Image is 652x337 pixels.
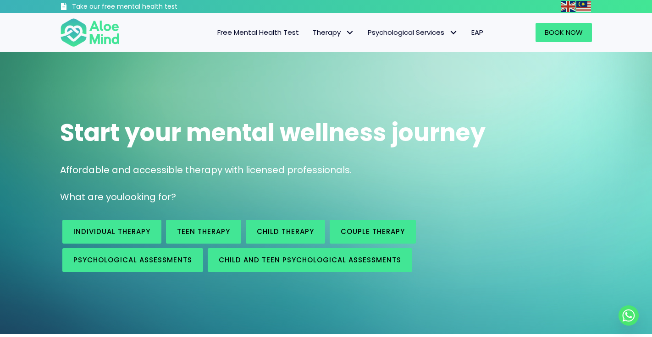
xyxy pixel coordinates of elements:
span: Therapy [313,27,354,37]
span: Couple therapy [341,227,405,236]
a: Child Therapy [246,220,325,244]
span: looking for? [122,190,176,203]
a: Take our free mental health test [60,2,227,13]
a: Child and Teen Psychological assessments [208,248,412,272]
img: ms [576,1,591,12]
span: Therapy: submenu [343,26,356,39]
span: Book Now [545,27,583,37]
span: Individual therapy [73,227,150,236]
a: Psychological ServicesPsychological Services: submenu [361,23,464,42]
a: Malay [576,1,592,11]
nav: Menu [132,23,490,42]
span: Start your mental wellness journey [60,116,486,149]
a: English [561,1,576,11]
img: Aloe mind Logo [60,17,120,48]
a: Psychological assessments [62,248,203,272]
img: en [561,1,575,12]
span: Psychological Services: submenu [447,26,460,39]
span: Psychological assessments [73,255,192,265]
span: What are you [60,190,122,203]
p: Affordable and accessible therapy with licensed professionals. [60,163,592,177]
span: Teen Therapy [177,227,230,236]
a: Individual therapy [62,220,161,244]
a: Free Mental Health Test [210,23,306,42]
a: Teen Therapy [166,220,241,244]
a: TherapyTherapy: submenu [306,23,361,42]
a: Whatsapp [619,305,639,326]
span: EAP [471,27,483,37]
span: Free Mental Health Test [217,27,299,37]
h3: Take our free mental health test [72,2,227,11]
a: Book Now [536,23,592,42]
a: EAP [464,23,490,42]
span: Psychological Services [368,27,458,37]
span: Child Therapy [257,227,314,236]
a: Couple therapy [330,220,416,244]
span: Child and Teen Psychological assessments [219,255,401,265]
